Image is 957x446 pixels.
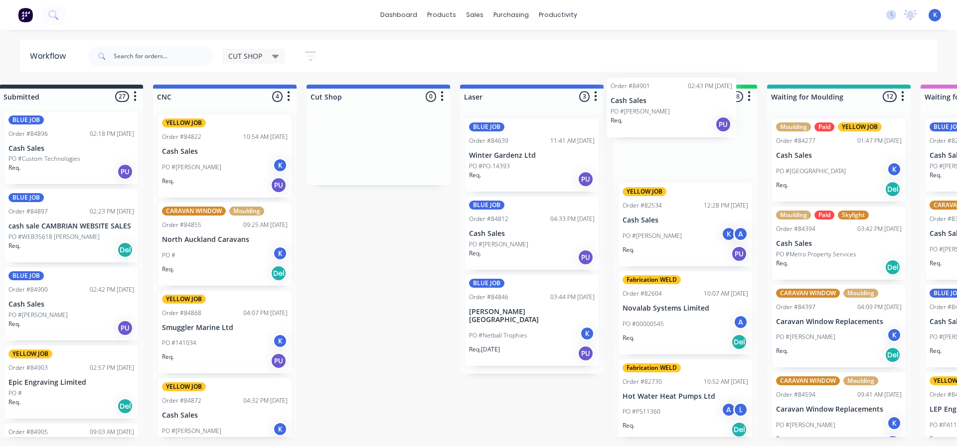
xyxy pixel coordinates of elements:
div: productivity [534,7,582,22]
span: CUT SHOP [228,51,262,61]
div: sales [461,7,488,22]
a: dashboard [375,7,422,22]
span: K [933,10,937,19]
div: Workflow [30,50,71,62]
input: Search for orders... [114,46,212,66]
div: purchasing [488,7,534,22]
div: products [422,7,461,22]
img: Factory [18,7,33,22]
